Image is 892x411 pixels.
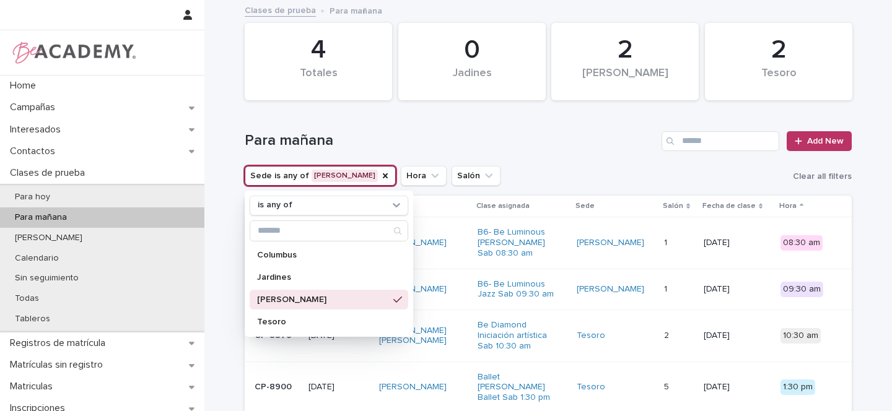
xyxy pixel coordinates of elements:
p: Sede [575,199,595,213]
p: 2 [664,328,671,341]
p: [DATE] [308,382,369,392]
p: [DATE] [704,382,771,392]
img: WPrjXfSUmiLcdUfaYY4Q [10,40,137,65]
p: Columbus [257,251,388,259]
p: 1 [664,235,670,248]
p: 5 [664,379,671,392]
div: [PERSON_NAME] [572,67,678,93]
div: Tesoro [726,67,831,93]
div: Jadines [419,67,525,93]
div: Search [250,220,408,241]
a: Ballet [PERSON_NAME] Ballet Sab 1:30 pm [478,372,555,403]
a: [PERSON_NAME] [577,238,644,248]
p: [PERSON_NAME] [257,295,388,304]
p: Clases de prueba [5,167,95,179]
p: [DATE] [704,284,771,295]
p: Contactos [5,145,65,157]
div: 2 [572,35,678,66]
p: Fecha de clase [702,199,756,213]
p: [DATE] [704,238,771,248]
div: 1:30 pm [780,379,815,395]
span: Add New [807,137,844,145]
p: Salón [663,199,683,213]
p: 1 [664,282,670,295]
a: [PERSON_NAME] [PERSON_NAME] [379,326,457,347]
p: Campañas [5,102,65,113]
div: 4 [266,35,371,66]
a: [PERSON_NAME] [379,382,447,392]
a: Tesoro [577,331,605,341]
a: Tesoro [577,382,605,392]
div: 2 [726,35,831,66]
p: Para mañana [5,212,77,223]
h1: Para mañana [245,132,657,150]
p: [DATE] [704,331,771,341]
p: Jardines [257,273,388,282]
p: Sin seguimiento [5,273,89,283]
tr: CP-8893[DATE][PERSON_NAME] B6- Be Luminous [PERSON_NAME] Sab 08:30 am [PERSON_NAME] 11 [DATE]08:3... [245,217,852,269]
p: Clase asignada [476,199,530,213]
p: Para hoy [5,192,60,202]
a: B6- Be Luminous [PERSON_NAME] Sab 08:30 am [478,227,555,258]
p: Calendario [5,253,69,264]
div: 0 [419,35,525,66]
a: B6- Be Luminous Jazz Sab 09:30 am [478,279,555,300]
div: Totales [266,67,371,93]
p: Todas [5,293,49,304]
p: Matriculas [5,381,63,392]
a: Be Diamond Iniciación artística Sab 10:30 am [478,320,555,351]
button: Clear all filters [788,167,852,186]
p: is any of [258,200,292,210]
div: 08:30 am [780,235,823,251]
p: Para mañana [330,3,382,17]
div: 09:30 am [780,282,823,297]
p: Tableros [5,314,60,324]
input: Search [250,221,408,241]
input: Search [662,131,779,151]
button: Salón [452,166,501,186]
a: [PERSON_NAME] [577,284,644,295]
p: Matrículas sin registro [5,359,113,371]
div: 10:30 am [780,328,821,344]
button: Hora [401,166,447,186]
p: [PERSON_NAME] [5,233,92,243]
p: CP-8900 [255,382,299,392]
p: Hora [779,199,797,213]
tr: CP-8876[DATE][PERSON_NAME] [PERSON_NAME] Be Diamond Iniciación artística Sab 10:30 am Tesoro 22 [... [245,310,852,361]
a: Clases de prueba [245,2,316,17]
p: Tesoro [257,318,388,326]
p: Interesados [5,124,71,136]
button: Sede [245,166,396,186]
a: Add New [787,131,852,151]
span: Clear all filters [793,172,852,181]
tr: CP-8894[DATE][PERSON_NAME] B6- Be Luminous Jazz Sab 09:30 am [PERSON_NAME] 11 [DATE]09:30 am [245,269,852,310]
p: Home [5,80,46,92]
p: Registros de matrícula [5,337,115,349]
